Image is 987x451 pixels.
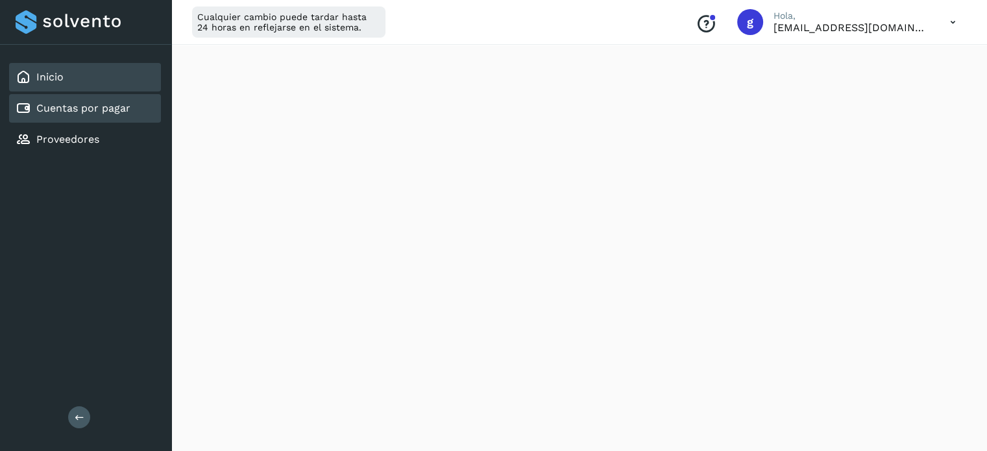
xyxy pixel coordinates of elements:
[9,94,161,123] div: Cuentas por pagar
[9,63,161,91] div: Inicio
[774,10,929,21] p: Hola,
[36,133,99,145] a: Proveedores
[774,21,929,34] p: gerenciageneral@ecol.mx
[192,6,385,38] div: Cualquier cambio puede tardar hasta 24 horas en reflejarse en el sistema.
[36,102,130,114] a: Cuentas por pagar
[36,71,64,83] a: Inicio
[9,125,161,154] div: Proveedores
